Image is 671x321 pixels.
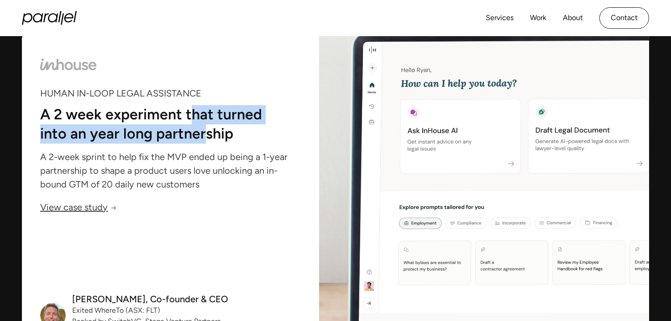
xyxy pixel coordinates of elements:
[40,107,280,139] p: A 2 week experiment that turned into an year long partnership
[40,154,301,187] p: A 2-week sprint to help fix the MVP ended up being a 1-year partnership to shape a product users ...
[72,308,160,314] div: Exited WhereTo (ASX: FLT)
[72,296,228,302] div: [PERSON_NAME], Co-founder & CEO
[22,11,77,25] a: home
[599,7,649,29] a: Contact
[530,11,546,25] a: Work
[486,11,514,25] a: Services
[40,90,301,96] div: HUMAN IN-LOOP LEGAL ASSISTANCE
[563,11,583,25] a: About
